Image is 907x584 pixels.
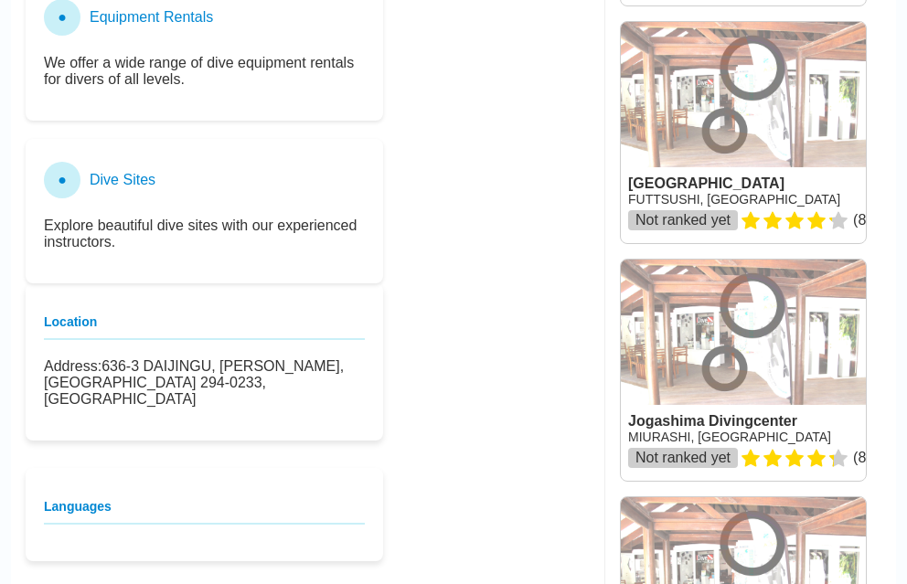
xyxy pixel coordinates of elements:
h3: Languages [44,499,365,525]
a: MIURASHI, [GEOGRAPHIC_DATA] [628,430,831,444]
strong: Address: [44,358,101,374]
p: 636-3 DAIJINGU, [PERSON_NAME], [GEOGRAPHIC_DATA] 294-0233, [GEOGRAPHIC_DATA] [44,358,365,408]
p: Explore beautiful dive sites with our experienced instructors. [44,218,365,250]
h3: Dive Sites [90,172,155,188]
p: We offer a wide range of dive equipment rentals for divers of all levels. [44,55,365,88]
div: ● [44,162,80,198]
h3: Equipment Rentals [90,9,213,26]
h3: Location [44,314,365,340]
